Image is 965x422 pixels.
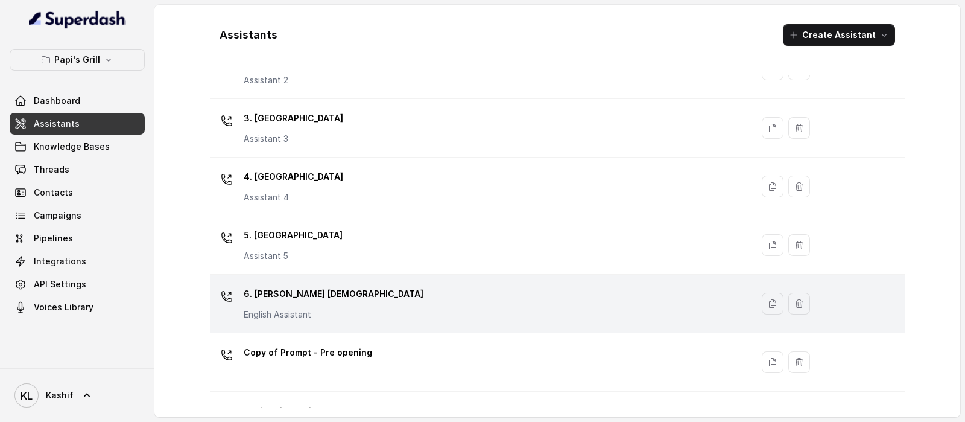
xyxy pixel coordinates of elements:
a: Threads [10,159,145,181]
a: Contacts [10,182,145,203]
span: Pipelines [34,232,73,245]
span: Contacts [34,187,73,199]
p: 5. [GEOGRAPHIC_DATA] [244,226,343,245]
p: Papis Grill Testing [244,401,322,421]
a: Campaigns [10,205,145,226]
a: Assistants [10,113,145,135]
p: English Assistant [244,309,423,321]
span: API Settings [34,278,86,290]
p: Papi's Grill [54,53,100,67]
a: Integrations [10,251,145,272]
img: light.svg [29,10,126,29]
p: 3. [GEOGRAPHIC_DATA] [244,109,343,128]
p: Assistant 2 [244,74,343,86]
p: Copy of Prompt - Pre opening [244,343,372,362]
a: Pipelines [10,228,145,249]
text: KL [21,389,33,402]
span: Kashif [46,389,74,401]
span: Campaigns [34,209,81,222]
span: Dashboard [34,95,80,107]
p: Assistant 3 [244,133,343,145]
button: Papi's Grill [10,49,145,71]
p: Assistant 4 [244,191,343,203]
span: Threads [34,164,69,176]
p: 4. [GEOGRAPHIC_DATA] [244,167,343,187]
button: Create Assistant [783,24,895,46]
span: Knowledge Bases [34,141,110,153]
a: API Settings [10,273,145,295]
a: Kashif [10,379,145,412]
a: Voices Library [10,296,145,318]
p: 6. [PERSON_NAME] [DEMOGRAPHIC_DATA] [244,284,423,304]
a: Knowledge Bases [10,136,145,158]
span: Integrations [34,255,86,267]
a: Dashboard [10,90,145,112]
span: Assistants [34,118,80,130]
h1: Assistants [220,25,277,45]
p: Assistant 5 [244,250,343,262]
span: Voices Library [34,301,93,313]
